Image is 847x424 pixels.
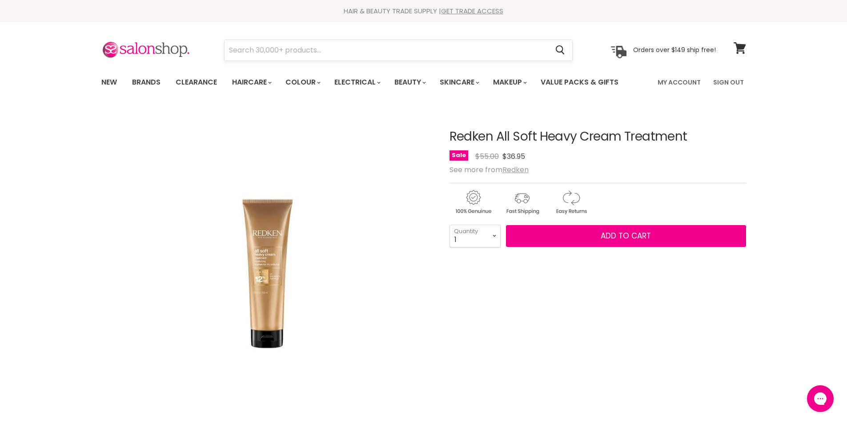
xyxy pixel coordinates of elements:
[633,46,716,54] p: Orders over $149 ship free!
[450,225,501,247] select: Quantity
[450,130,746,144] h1: Redken All Soft Heavy Cream Treatment
[95,73,124,92] a: New
[279,73,326,92] a: Colour
[502,165,529,175] a: Redken
[388,73,431,92] a: Beauty
[498,189,546,216] img: shipping.gif
[95,69,639,95] ul: Main menu
[125,73,167,92] a: Brands
[450,165,529,175] span: See more from
[475,151,499,162] span: $55.00
[90,7,757,16] div: HAIR & BEAUTY TRADE SUPPLY |
[90,69,757,95] nav: Main
[803,382,838,415] iframe: Gorgias live chat messenger
[652,73,706,92] a: My Account
[506,225,746,247] button: Add to cart
[601,230,651,241] span: Add to cart
[486,73,532,92] a: Makeup
[708,73,749,92] a: Sign Out
[224,40,573,61] form: Product
[441,6,503,16] a: GET TRADE ACCESS
[534,73,625,92] a: Value Packs & Gifts
[450,189,497,216] img: genuine.gif
[234,198,300,349] img: Redken All Soft Heavy Cream Treatment
[502,151,525,162] span: $36.95
[547,189,594,216] img: returns.gif
[225,73,277,92] a: Haircare
[549,40,572,61] button: Search
[169,73,224,92] a: Clearance
[450,150,468,161] span: Sale
[328,73,386,92] a: Electrical
[225,40,549,61] input: Search
[433,73,485,92] a: Skincare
